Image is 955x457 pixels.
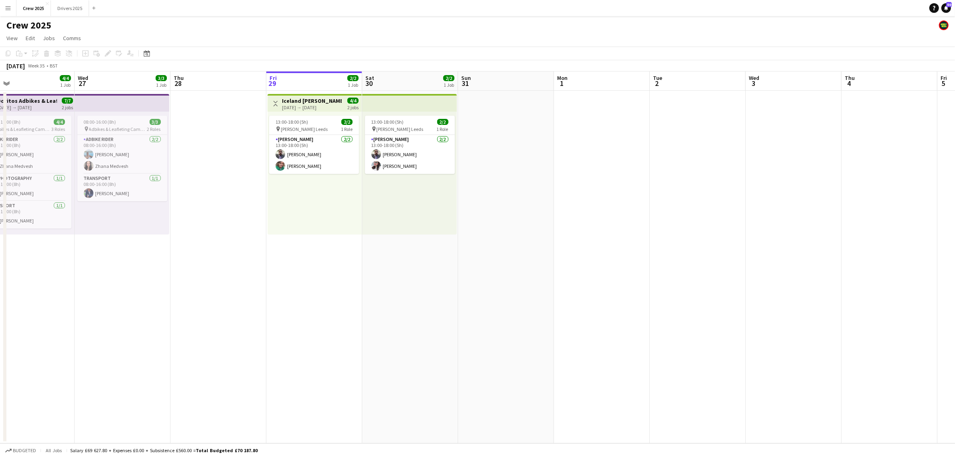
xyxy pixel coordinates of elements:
[3,33,21,43] a: View
[70,447,258,453] div: Salary £69 627.80 + Expenses £0.00 + Subsistence £560.00 =
[51,0,89,16] button: Drivers 2025
[13,448,36,453] span: Budgeted
[939,20,949,30] app-user-avatar: Nicola Price
[50,63,58,69] div: BST
[60,33,84,43] a: Comms
[946,2,952,7] span: 50
[941,3,951,13] a: 50
[26,63,47,69] span: Week 35
[6,62,25,70] div: [DATE]
[26,35,35,42] span: Edit
[16,0,51,16] button: Crew 2025
[196,447,258,453] span: Total Budgeted £70 187.80
[40,33,58,43] a: Jobs
[43,35,55,42] span: Jobs
[4,446,37,455] button: Budgeted
[6,35,18,42] span: View
[44,447,63,453] span: All jobs
[22,33,38,43] a: Edit
[63,35,81,42] span: Comms
[6,19,51,31] h1: Crew 2025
